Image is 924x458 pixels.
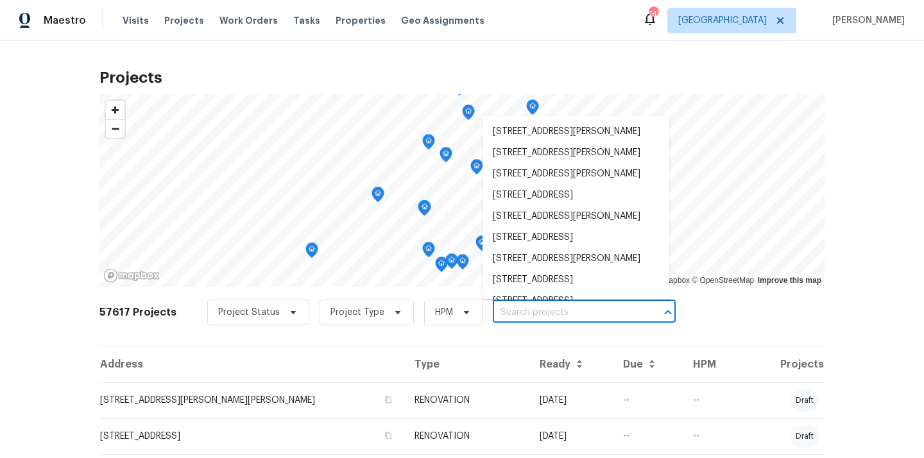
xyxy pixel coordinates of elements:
span: Properties [336,14,386,27]
li: [STREET_ADDRESS][PERSON_NAME] [483,248,669,269]
li: [STREET_ADDRESS][PERSON_NAME] [483,206,669,227]
canvas: Map [99,94,825,287]
div: Map marker [422,242,435,262]
td: [STREET_ADDRESS][PERSON_NAME][PERSON_NAME] [99,382,404,418]
td: [DATE] [529,382,613,418]
span: Project Type [330,306,384,319]
h2: Projects [99,71,825,84]
li: [STREET_ADDRESS] [483,227,669,248]
span: Visits [123,14,149,27]
li: [STREET_ADDRESS] [483,269,669,291]
button: Copy Address [382,394,394,405]
div: Map marker [435,257,448,276]
td: -- [683,382,739,418]
td: RENOVATION [404,382,529,418]
li: [STREET_ADDRESS] [483,185,669,206]
button: Zoom out [106,119,124,138]
span: Maestro [44,14,86,27]
th: Type [404,346,529,382]
td: -- [613,382,683,418]
span: Work Orders [219,14,278,27]
li: [STREET_ADDRESS] [483,291,669,312]
div: Map marker [456,254,469,274]
div: Map marker [440,147,452,167]
span: Geo Assignments [401,14,484,27]
th: Projects [739,346,825,382]
a: OpenStreetMap [692,276,754,285]
a: Mapbox homepage [103,268,160,283]
span: Project Status [218,306,280,319]
td: [STREET_ADDRESS] [99,418,404,454]
span: Projects [164,14,204,27]
div: Map marker [475,235,488,255]
li: [STREET_ADDRESS][PERSON_NAME] [483,142,669,164]
div: Map marker [526,99,539,119]
th: HPM [683,346,739,382]
a: Mapbox [654,276,690,285]
div: 141 [649,8,658,21]
div: Map marker [445,253,458,273]
div: Map marker [372,187,384,207]
li: [STREET_ADDRESS][PERSON_NAME] [483,164,669,185]
button: Close [659,303,677,321]
div: Map marker [418,200,431,220]
div: Map marker [462,105,475,124]
td: -- [683,418,739,454]
td: -- [613,418,683,454]
span: [GEOGRAPHIC_DATA] [678,14,767,27]
span: HPM [435,306,453,319]
td: RENOVATION [404,418,529,454]
li: [STREET_ADDRESS][PERSON_NAME] [483,121,669,142]
a: Improve this map [758,276,821,285]
th: Address [99,346,404,382]
div: draft [791,425,819,448]
div: Map marker [422,134,435,154]
div: Map marker [470,159,483,179]
input: Search projects [493,303,640,323]
h2: 57617 Projects [99,306,176,319]
div: Map marker [305,242,318,262]
button: Zoom in [106,101,124,119]
th: Ready [529,346,613,382]
td: [DATE] [529,418,613,454]
div: draft [791,389,819,412]
span: Tasks [293,16,320,25]
button: Copy Address [382,430,394,441]
span: [PERSON_NAME] [827,14,905,27]
th: Due [613,346,683,382]
span: Zoom out [106,120,124,138]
